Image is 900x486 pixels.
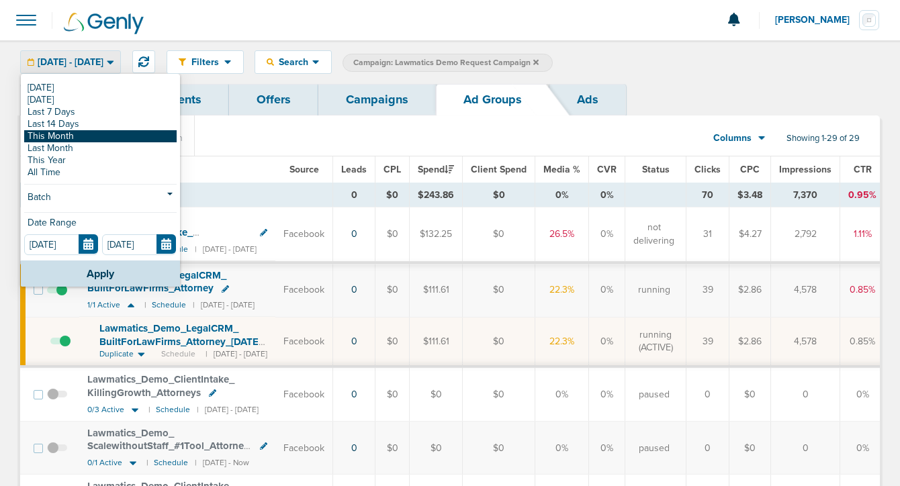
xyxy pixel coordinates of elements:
[410,262,463,317] td: $111.61
[771,422,840,475] td: 0
[694,164,721,175] span: Clicks
[729,183,771,207] td: $3.48
[275,422,333,475] td: Facebook
[786,133,860,144] span: Showing 1-29 of 29
[625,317,686,367] td: running (ACTIVE)
[589,262,625,317] td: 0%
[463,317,535,367] td: $0
[197,405,259,415] small: | [DATE] - [DATE]
[64,13,144,34] img: Genly
[463,422,535,475] td: $0
[535,183,589,207] td: 0%
[351,442,357,454] a: 0
[21,260,180,287] button: Apply
[24,142,177,154] a: Last Month
[639,388,670,401] span: paused
[854,164,872,175] span: CTR
[275,262,333,317] td: Facebook
[87,427,249,452] span: Lawmatics_ Demo_ ScalewithoutStaff_ #1Tool_ Attorney
[410,317,463,367] td: $111.61
[775,15,859,25] span: [PERSON_NAME]
[638,283,670,297] span: running
[840,207,885,262] td: 1.11%
[206,348,267,360] small: | [DATE] - [DATE]
[144,300,145,310] small: |
[686,183,729,207] td: 70
[840,367,885,421] td: 0%
[24,190,177,207] a: Batch
[318,84,436,115] a: Campaigns
[686,317,729,367] td: 39
[642,164,670,175] span: Status
[686,422,729,475] td: 0
[771,317,840,367] td: 4,578
[535,207,589,262] td: 26.5%
[840,422,885,475] td: 0%
[436,84,549,115] a: Ad Groups
[289,164,319,175] span: Source
[24,94,177,106] a: [DATE]
[195,458,249,468] small: | [DATE] - Now
[87,300,120,310] span: 1/1 Active
[24,166,177,179] a: All Time
[729,262,771,317] td: $2.86
[463,367,535,421] td: $0
[549,84,626,115] a: Ads
[154,458,188,468] small: Schedule
[195,244,257,254] small: | [DATE] - [DATE]
[535,422,589,475] td: 0%
[535,317,589,367] td: 22.3%
[99,322,266,360] span: Lawmatics_ Demo_ LegalCRM_ BuiltForLawFirms_ Attorney_ [DATE]?id=189&cmp_ id=9658066
[463,207,535,262] td: $0
[410,207,463,262] td: $132.25
[333,183,375,207] td: 0
[463,183,535,207] td: $0
[589,207,625,262] td: 0%
[375,422,410,475] td: $0
[410,183,463,207] td: $243.86
[351,284,357,295] a: 0
[24,154,177,166] a: This Year
[589,367,625,421] td: 0%
[79,183,333,207] td: TOTALS (0)
[686,262,729,317] td: 39
[771,367,840,421] td: 0
[99,348,134,360] span: Duplicate
[229,84,318,115] a: Offers
[729,317,771,367] td: $2.86
[351,336,357,347] a: 0
[24,218,177,234] div: Date Range
[543,164,580,175] span: Media %
[840,262,885,317] td: 0.85%
[410,422,463,475] td: $0
[589,422,625,475] td: 0%
[589,183,625,207] td: 0%
[136,84,229,115] a: Clients
[686,367,729,421] td: 0
[410,367,463,421] td: $0
[535,262,589,317] td: 22.3%
[375,183,410,207] td: $0
[471,164,527,175] span: Client Spend
[771,183,840,207] td: 7,370
[729,422,771,475] td: $0
[38,58,103,67] span: [DATE] - [DATE]
[275,207,333,262] td: Facebook
[186,56,224,68] span: Filters
[463,262,535,317] td: $0
[597,164,617,175] span: CVR
[771,207,840,262] td: 2,792
[193,300,255,310] small: | [DATE] - [DATE]
[779,164,831,175] span: Impressions
[341,164,367,175] span: Leads
[729,207,771,262] td: $4.27
[375,317,410,367] td: $0
[686,207,729,262] td: 31
[87,213,198,251] span: Lawmatics_ Demo_ AutomateClientIntake_ CRMForIntake_ Attorney
[20,84,136,115] a: Dashboard
[275,317,333,367] td: Facebook
[351,228,357,240] a: 0
[152,300,186,310] small: Schedule
[24,106,177,118] a: Last 7 Days
[24,82,177,94] a: [DATE]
